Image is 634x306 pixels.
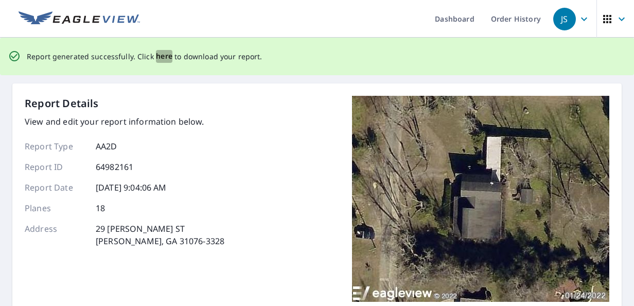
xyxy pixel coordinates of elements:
[96,202,105,214] p: 18
[19,11,140,27] img: EV Logo
[96,140,117,152] p: AA2D
[25,115,224,128] p: View and edit your report information below.
[25,223,86,247] p: Address
[25,161,86,173] p: Report ID
[156,50,173,63] button: here
[25,140,86,152] p: Report Type
[27,50,262,63] p: Report generated successfully. Click to download your report.
[96,161,133,173] p: 64982161
[96,223,224,247] p: 29 [PERSON_NAME] ST [PERSON_NAME], GA 31076-3328
[352,96,609,302] img: Top image
[553,8,576,30] div: JS
[25,181,86,194] p: Report Date
[25,202,86,214] p: Planes
[25,96,99,111] p: Report Details
[96,181,167,194] p: [DATE] 9:04:06 AM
